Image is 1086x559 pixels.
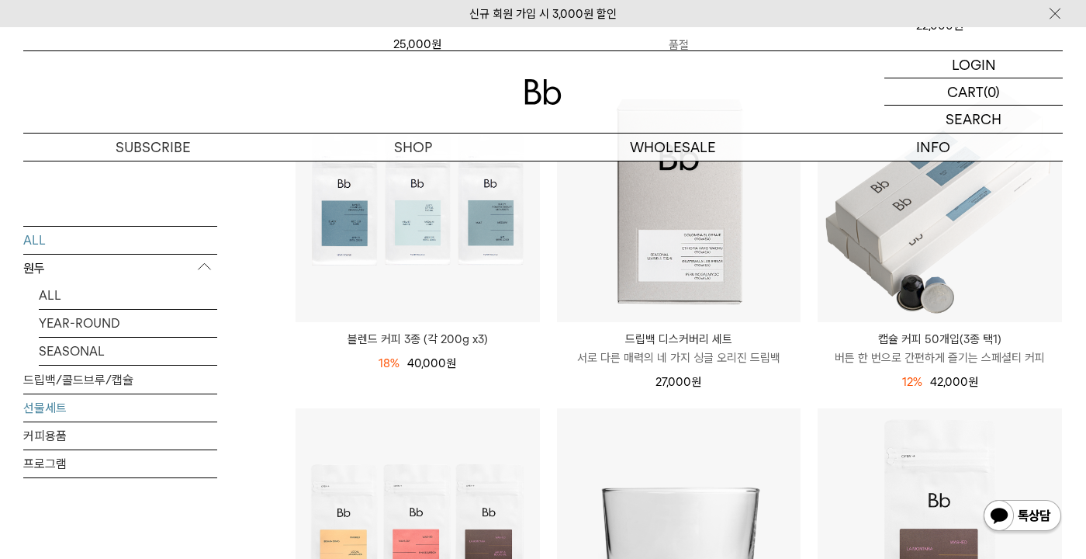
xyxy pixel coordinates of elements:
[283,134,543,161] a: SHOP
[557,330,801,349] p: 드립백 디스커버리 세트
[946,106,1001,133] p: SEARCH
[557,78,801,322] img: 드립백 디스커버리 세트
[296,78,540,322] img: 블렌드 커피 3종 (각 200g x3)
[968,375,978,389] span: 원
[818,330,1062,349] p: 캡슐 커피 50개입(3종 택1)
[557,330,801,367] a: 드립백 디스커버리 세트 서로 다른 매력의 네 가지 싱글 오리진 드립백
[884,78,1063,106] a: CART (0)
[902,373,922,391] div: 12%
[818,330,1062,367] a: 캡슐 커피 50개입(3종 택1) 버튼 한 번으로 간편하게 즐기는 스페셜티 커피
[982,498,1063,536] img: 카카오톡 채널 1:1 채팅 버튼
[39,309,217,336] a: YEAR-ROUND
[884,51,1063,78] a: LOGIN
[984,78,1000,105] p: (0)
[296,330,540,349] a: 블렌드 커피 3종 (각 200g x3)
[23,394,217,421] a: 선물세트
[379,354,399,373] div: 18%
[39,337,217,364] a: SEASONAL
[947,78,984,105] p: CART
[952,51,996,78] p: LOGIN
[691,375,701,389] span: 원
[23,226,217,253] a: ALL
[469,7,617,21] a: 신규 회원 가입 시 3,000원 할인
[818,78,1062,322] img: 캡슐 커피 50개입(3종 택1)
[803,134,1063,161] p: INFO
[23,450,217,477] a: 프로그램
[39,281,217,308] a: ALL
[23,422,217,449] a: 커피용품
[557,349,801,367] p: 서로 다른 매력의 네 가지 싱글 오리진 드립백
[655,375,701,389] span: 27,000
[543,134,803,161] p: WHOLESALE
[23,254,217,282] p: 원두
[818,349,1062,367] p: 버튼 한 번으로 간편하게 즐기는 스페셜티 커피
[23,366,217,393] a: 드립백/콜드브루/캡슐
[446,356,456,370] span: 원
[930,375,978,389] span: 42,000
[407,356,456,370] span: 40,000
[23,134,283,161] a: SUBSCRIBE
[524,79,562,105] img: 로고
